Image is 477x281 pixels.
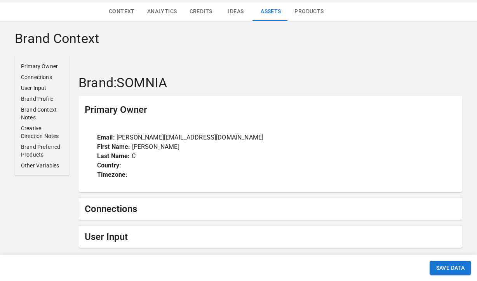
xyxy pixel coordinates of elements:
div: User Input [78,226,462,248]
button: Analytics [141,2,183,21]
button: Assets [253,2,288,21]
p: Brand Preferred Products [21,143,63,159]
strong: Country: [97,162,121,169]
h5: Connections [85,203,137,215]
div: Primary Owner [78,96,462,124]
p: Creative Direction Notes [21,124,63,140]
p: Other Variables [21,162,63,169]
p: User Input [21,84,63,92]
p: [PERSON_NAME][EMAIL_ADDRESS][DOMAIN_NAME] [97,133,444,142]
h5: User Input [85,231,128,243]
button: Products [288,2,330,21]
h4: Brand Context [15,31,462,47]
h4: Brand: SOMNIA [78,75,462,91]
button: Ideas [218,2,253,21]
p: C [97,152,444,161]
p: Brand Profile [21,95,63,103]
p: Connections [21,73,63,81]
strong: First Name: [97,143,131,150]
div: Connections [78,198,462,220]
button: Credits [183,2,218,21]
p: [PERSON_NAME] [97,142,444,152]
strong: Last Name: [97,152,130,160]
p: Primary Owner [21,62,63,70]
p: Brand Context Notes [21,106,63,121]
button: SAVE DATA [430,261,471,275]
strong: Email: [97,134,115,141]
button: Context [103,2,141,21]
strong: Timezone: [97,171,127,178]
h5: Primary Owner [85,103,147,116]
